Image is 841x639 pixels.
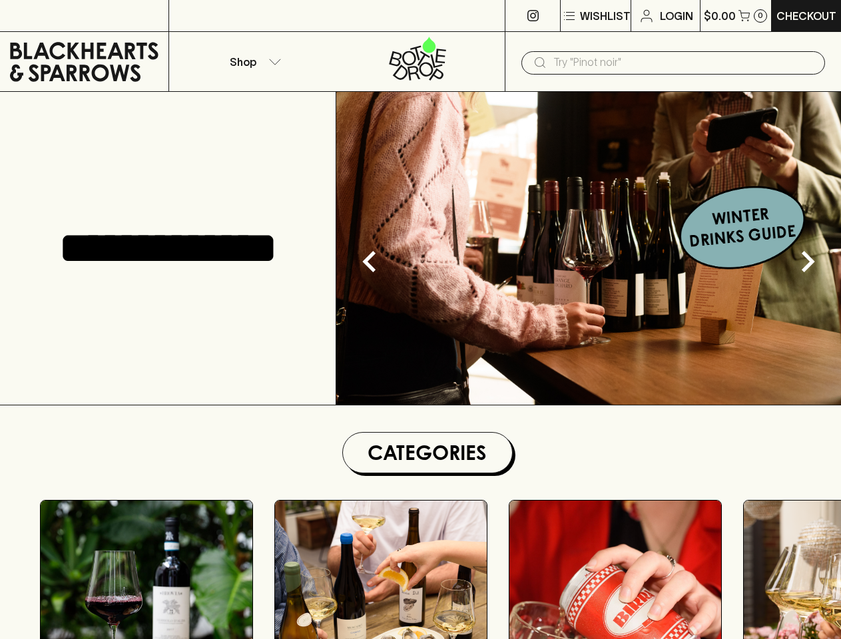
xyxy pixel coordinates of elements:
[553,52,814,73] input: Try "Pinot noir"
[230,54,256,70] p: Shop
[580,8,631,24] p: Wishlist
[660,8,693,24] p: Login
[704,8,736,24] p: $0.00
[169,32,337,91] button: Shop
[169,8,180,24] p: ⠀
[348,438,507,467] h1: Categories
[781,235,834,288] button: Next
[336,92,841,405] img: optimise
[758,12,763,19] p: 0
[343,235,396,288] button: Previous
[776,8,836,24] p: Checkout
